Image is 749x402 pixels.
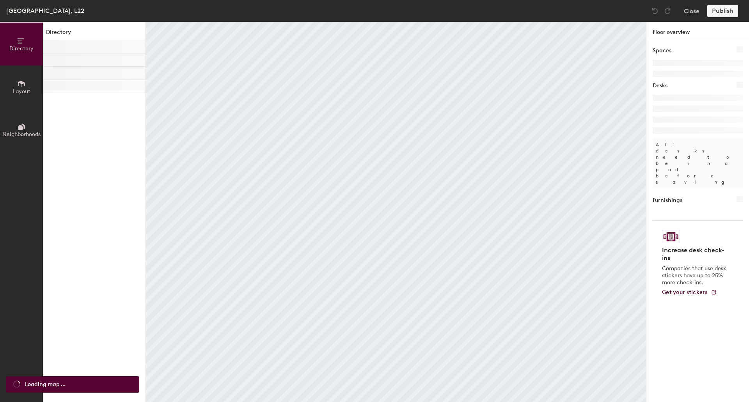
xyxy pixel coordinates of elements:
a: Get your stickers [662,289,717,296]
canvas: Map [146,22,646,402]
h1: Spaces [653,46,671,55]
span: Neighborhoods [2,131,41,138]
p: All desks need to be in a pod before saving [653,138,743,188]
span: Layout [13,88,30,95]
button: Close [684,5,699,17]
img: Undo [651,7,659,15]
img: Sticker logo [662,230,680,243]
h1: Floor overview [646,22,749,40]
div: [GEOGRAPHIC_DATA], L22 [6,6,84,16]
span: Get your stickers [662,289,708,296]
h1: Directory [43,28,146,40]
span: Directory [9,45,34,52]
p: Companies that use desk stickers have up to 25% more check-ins. [662,265,729,286]
h4: Increase desk check-ins [662,246,729,262]
h1: Furnishings [653,196,682,205]
img: Redo [664,7,671,15]
span: Loading map ... [25,380,66,389]
h1: Desks [653,81,667,90]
